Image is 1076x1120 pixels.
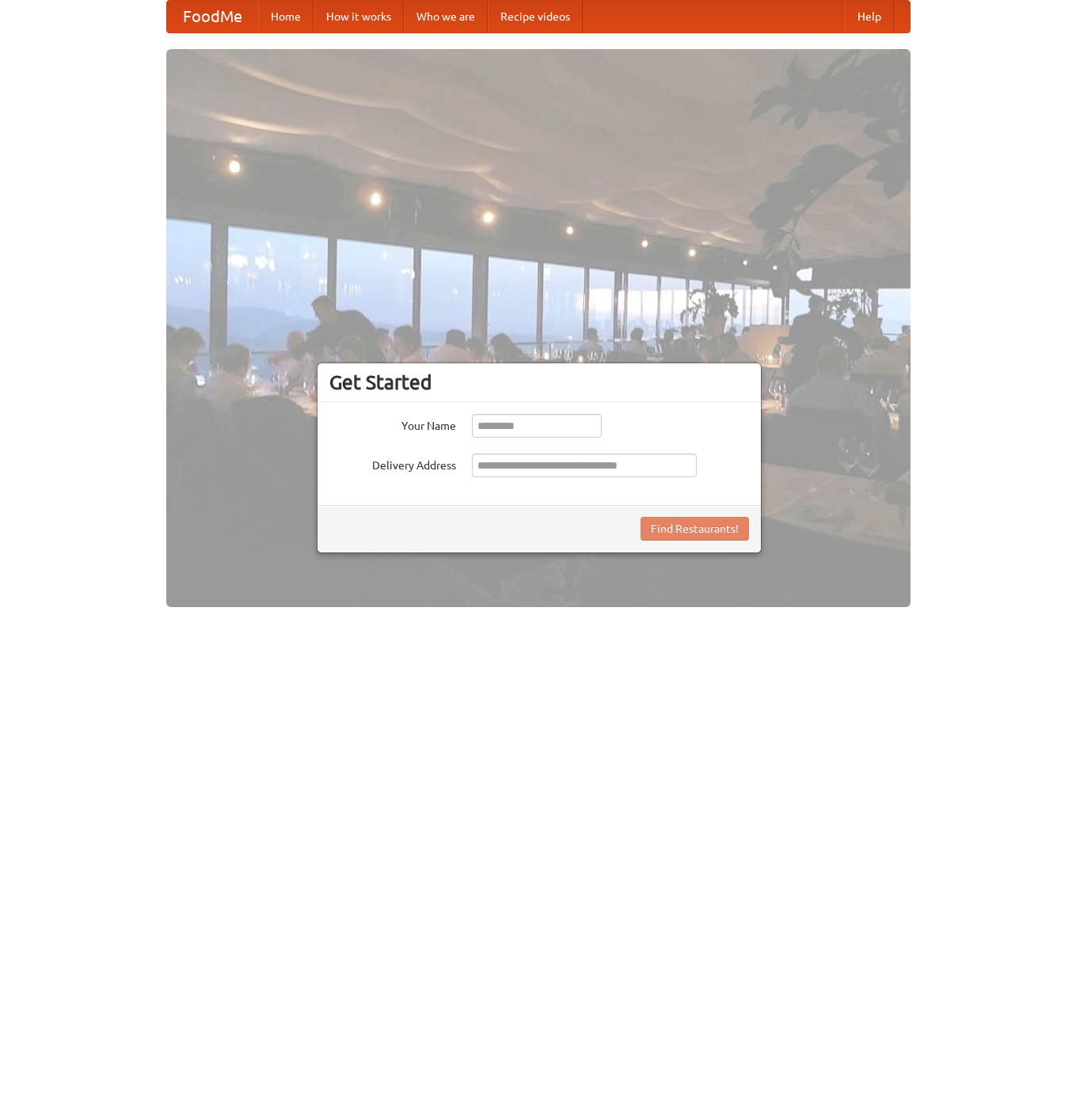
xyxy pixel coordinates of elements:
[845,1,894,32] a: Help
[167,1,258,32] a: FoodMe
[404,1,488,32] a: Who we are
[329,454,456,473] label: Delivery Address
[488,1,583,32] a: Recipe videos
[329,370,749,394] h3: Get Started
[641,517,749,541] button: Find Restaurants!
[258,1,314,32] a: Home
[314,1,404,32] a: How it works
[329,414,456,434] label: Your Name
